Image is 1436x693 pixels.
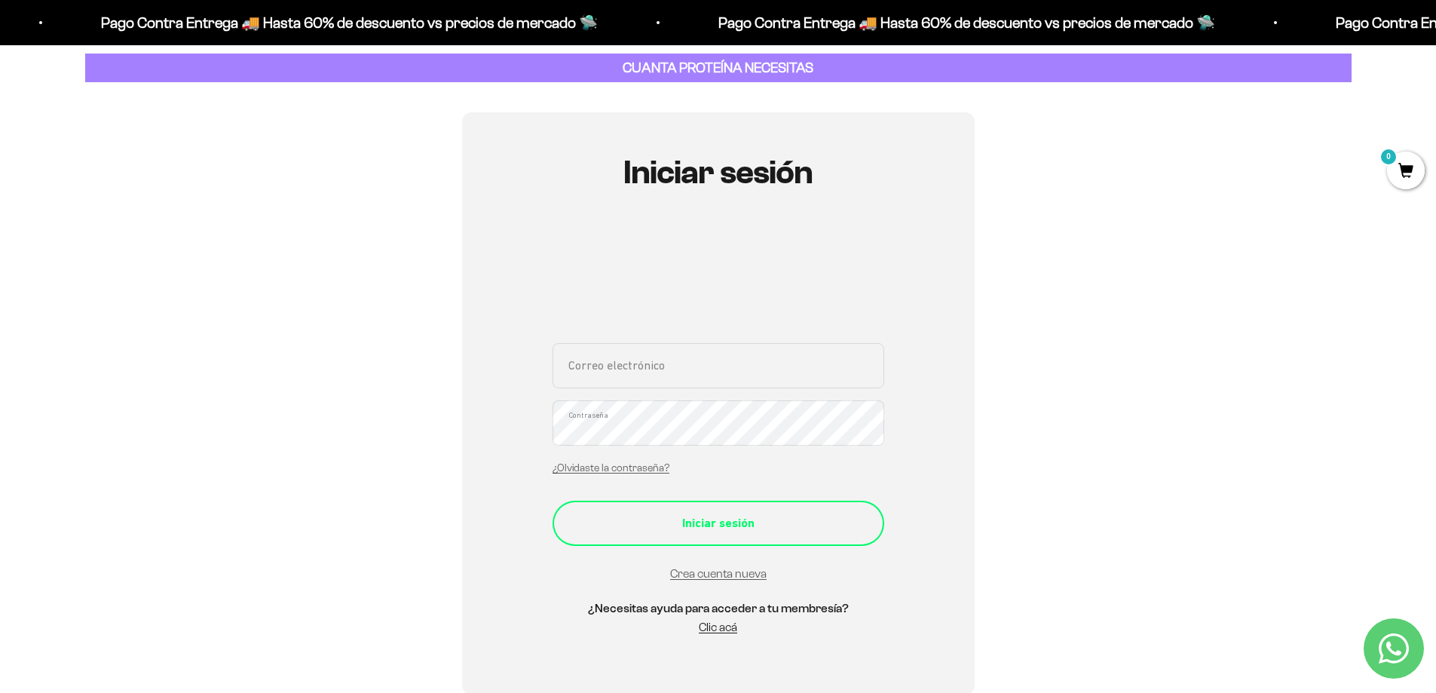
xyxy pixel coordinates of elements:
h1: Iniciar sesión [553,155,884,191]
p: Pago Contra Entrega 🚚 Hasta 60% de descuento vs precios de mercado 🛸 [718,11,1215,35]
button: Iniciar sesión [553,501,884,546]
iframe: Social Login Buttons [553,235,884,325]
a: Crea cuenta nueva [670,567,767,580]
p: Pago Contra Entrega 🚚 Hasta 60% de descuento vs precios de mercado 🛸 [101,11,598,35]
a: Clic acá [699,621,737,633]
a: 0 [1387,164,1425,180]
mark: 0 [1379,148,1398,166]
strong: CUANTA PROTEÍNA NECESITAS [623,60,813,75]
h5: ¿Necesitas ayuda para acceder a tu membresía? [553,599,884,618]
div: Iniciar sesión [583,514,854,533]
a: ¿Olvidaste la contraseña? [553,462,669,474]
